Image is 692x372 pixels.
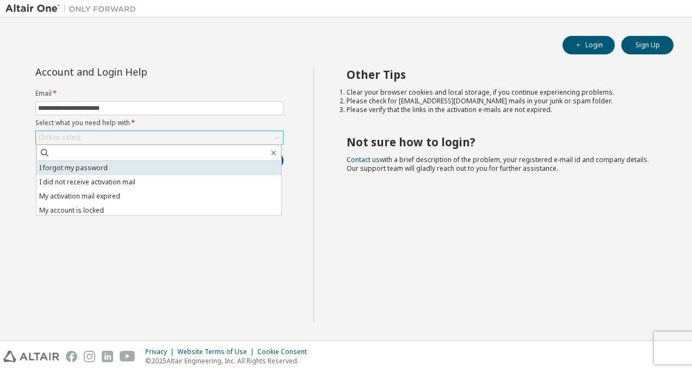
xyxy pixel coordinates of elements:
[347,155,380,164] a: Contact us
[563,36,615,54] button: Login
[84,351,95,362] img: instagram.svg
[257,348,313,356] div: Cookie Consent
[36,161,281,175] li: I forgot my password
[347,88,654,97] li: Clear your browser cookies and local storage, if you continue experiencing problems.
[3,351,59,362] img: altair_logo.svg
[177,348,257,356] div: Website Terms of Use
[347,97,654,106] li: Please check for [EMAIL_ADDRESS][DOMAIN_NAME] mails in your junk or spam folder.
[347,155,649,173] span: with a brief description of the problem, your registered e-mail id and company details. Our suppo...
[35,89,283,98] label: Email
[35,119,283,127] label: Select what you need help with
[36,131,283,144] div: Click to select
[5,3,141,14] img: Altair One
[347,67,654,82] h2: Other Tips
[120,351,135,362] img: youtube.svg
[102,351,113,362] img: linkedin.svg
[347,106,654,114] li: Please verify that the links in the activation e-mails are not expired.
[38,133,81,142] div: Click to select
[35,67,234,76] div: Account and Login Help
[145,356,313,365] p: © 2025 Altair Engineering, Inc. All Rights Reserved.
[621,36,674,54] button: Sign Up
[347,135,654,149] h2: Not sure how to login?
[66,351,77,362] img: facebook.svg
[145,348,177,356] div: Privacy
